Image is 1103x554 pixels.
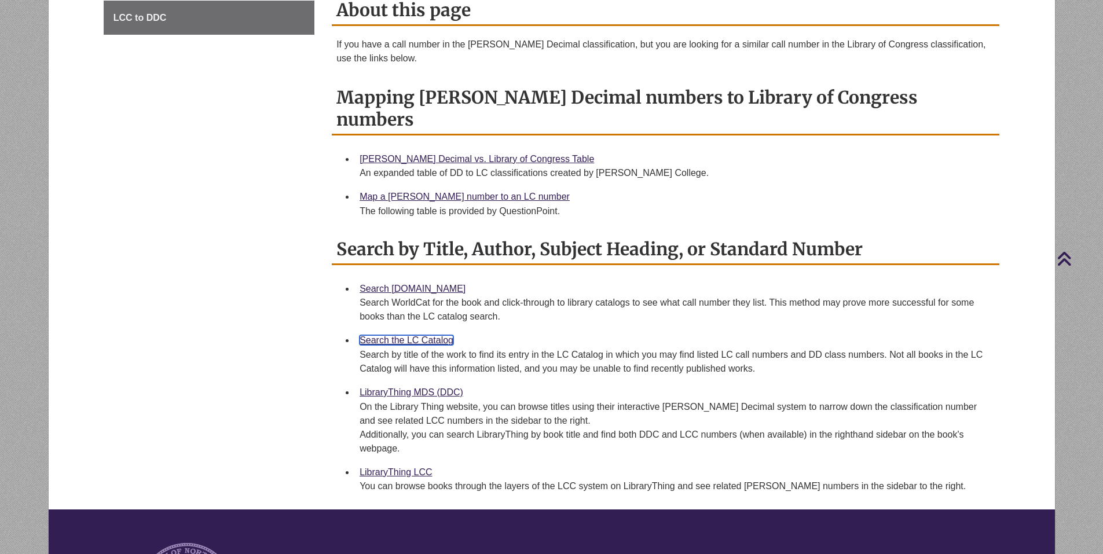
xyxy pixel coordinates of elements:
a: Map a [PERSON_NAME] number to an LC number [360,192,570,201]
a: Search the LC Catalog [360,335,453,345]
div: Search by title of the work to find its entry in the LC Catalog in which you may find listed LC c... [360,348,990,376]
div: An expanded table of DD to LC classifications created by [PERSON_NAME] College. [360,166,990,180]
span: LCC to DDC [113,13,167,23]
div: On the Library Thing website, you can browse titles using their interactive [PERSON_NAME] Decimal... [360,400,990,456]
a: LibraryThing LCC [360,467,432,477]
a: [PERSON_NAME] Decimal vs. Library of Congress Table [360,154,594,164]
h2: Search by Title, Author, Subject Heading, or Standard Number [332,234,999,265]
a: LCC to DDC [104,1,314,35]
a: Back to Top [1057,251,1100,266]
h2: Mapping [PERSON_NAME] Decimal numbers to Library of Congress numbers [332,83,999,135]
a: LibraryThing MDS (DDC) [360,387,463,397]
p: If you have a call number in the [PERSON_NAME] Decimal classification, but you are looking for a ... [336,38,995,65]
div: Search WorldCat for the book and click-through to library catalogs to see what call number they l... [360,296,990,324]
div: The following table is provided by QuestionPoint. [360,204,990,218]
div: You can browse books through the layers of the LCC system on LibraryThing and see related [PERSON... [360,479,990,493]
a: Search [DOMAIN_NAME] [360,284,466,293]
